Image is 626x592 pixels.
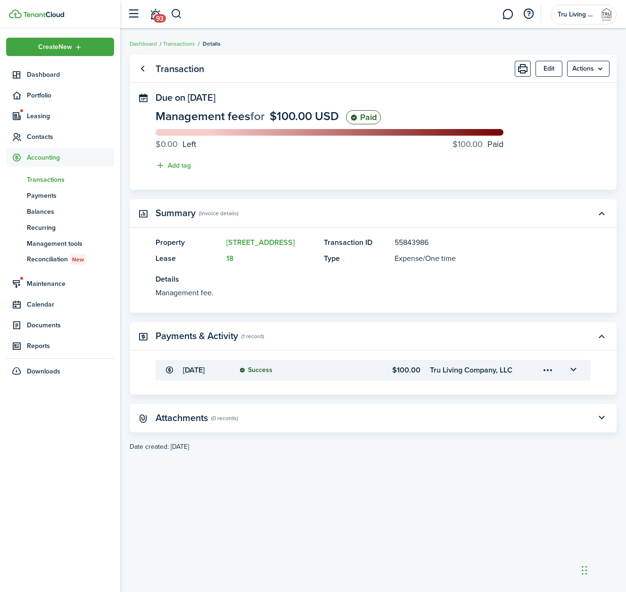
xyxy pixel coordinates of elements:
transaction-details-table-item-date: [DATE] [183,365,230,376]
button: Open menu [540,362,556,378]
panel-main-title: Details [156,274,562,285]
panel-main-subtitle: (0 records) [211,414,238,422]
panel-main-title: Type [324,253,390,264]
a: Payments [6,187,114,203]
panel-main-title: Transaction ID [324,237,390,248]
created-at: Date created: [DATE] [130,442,617,452]
button: Open sidebar [124,5,142,23]
span: Details [203,40,221,48]
a: Management tools [6,235,114,251]
a: ReconciliationNew [6,251,114,268]
button: Open menu [567,61,610,77]
button: Add tag [156,160,191,171]
button: Search [171,6,182,22]
button: Print [515,61,531,77]
span: Due on [DATE] [156,90,215,105]
span: Documents [27,320,114,330]
panel-main-title: Summary [156,208,196,219]
panel-main-title: Attachments [156,413,208,423]
span: Expense [395,253,423,264]
a: Dashboard [6,65,114,84]
a: 18 [226,253,234,264]
iframe: Chat Widget [579,547,626,592]
span: Dashboard [27,70,114,80]
a: Messaging [499,2,517,26]
span: $100.00 USD [270,107,339,125]
span: Maintenance [27,279,114,289]
span: Recurring [27,223,114,233]
a: Notifications [146,2,164,26]
a: [STREET_ADDRESS] [226,237,295,248]
panel-main-title: Transaction [156,64,204,74]
span: One time [425,253,456,264]
span: 93 [154,14,166,23]
panel-main-body: Toggle accordion [130,237,617,313]
panel-main-description: / [395,253,562,264]
progress-caption-label: Paid [453,138,503,151]
transaction-details-table-item-client: Tru Living Company, LLC [430,365,513,376]
panel-main-body: Toggle accordion [130,360,617,395]
button: Toggle accordion [593,205,610,221]
panel-main-subtitle: (Invoice details) [199,209,239,218]
img: TenantCloud [23,12,64,17]
a: Transactions [163,40,195,48]
panel-main-description: Management fee. [156,287,562,299]
span: Reconciliation [27,254,114,265]
span: Management tools [27,239,114,249]
panel-main-subtitle: (1 record) [241,332,264,341]
a: Go back [134,61,150,77]
span: Management fees [156,107,250,125]
button: Edit [535,61,562,77]
button: Toggle accordion [593,410,610,426]
a: Transactions [6,171,114,187]
status: Success [239,366,272,374]
span: Reports [27,341,114,351]
span: Tru Living Company, LLC [558,11,595,18]
span: Leasing [27,111,114,121]
span: Portfolio [27,90,114,100]
status: Paid [346,110,381,124]
img: Tru Living Company, LLC [599,7,614,22]
a: Reports [6,337,114,355]
span: Balances [27,207,114,217]
div: Drag [582,556,587,584]
a: Balances [6,203,114,219]
panel-main-title: Lease [156,253,222,264]
button: Toggle accordion [593,328,610,344]
span: Contacts [27,132,114,142]
span: Accounting [27,153,114,162]
progress-caption-label-value: $100.00 [453,138,483,151]
span: Payments [27,191,114,201]
span: Calendar [27,300,114,309]
button: Open resource center [520,6,536,22]
button: Open menu [6,38,114,56]
transaction-details-table-item-amount: $100.00 [346,365,420,376]
span: Downloads [27,366,60,376]
menu-btn: Actions [567,61,610,77]
span: for [250,107,265,125]
panel-main-title: Property [156,237,222,248]
span: Transactions [27,175,114,185]
panel-main-title: Payments & Activity [156,331,238,341]
progress-caption-label: Left [156,138,196,151]
a: Dashboard [130,40,157,48]
progress-caption-label-value: $0.00 [156,138,178,151]
span: Create New [38,44,72,50]
span: New [72,255,84,264]
panel-main-description: 55843986 [395,237,562,248]
img: TenantCloud [9,9,22,18]
a: Recurring [6,219,114,235]
button: Toggle accordion [565,362,581,378]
